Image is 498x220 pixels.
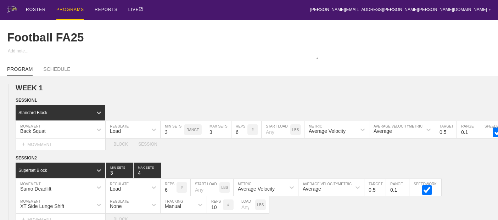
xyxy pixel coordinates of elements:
div: Load [110,186,121,192]
div: Average [303,186,321,192]
span: WEEK 1 [16,84,43,92]
p: RANGE [186,128,199,132]
div: XT Side Lunge Shift [20,203,64,209]
img: logo [7,6,17,13]
input: None [205,121,231,138]
div: Average Velocity [238,186,275,192]
div: Average Velocity [309,128,346,134]
div: + BLOCK [110,142,135,147]
input: Any [262,121,290,138]
p: LBS [292,128,299,132]
div: Load [110,128,121,134]
div: ▼ [489,8,491,12]
input: Any [191,179,219,196]
div: Sumo Deadlift [20,186,51,192]
div: MOVEMENT [16,139,106,150]
div: Standard Block [18,110,47,115]
p: # [252,128,254,132]
p: # [181,186,183,190]
div: Superset Block [18,168,47,173]
iframe: Chat Widget [371,138,498,220]
p: LBS [257,203,264,207]
div: Back Squat [20,128,46,134]
p: LBS [222,186,228,190]
a: SCHEDULE [43,66,70,75]
p: # [227,203,229,207]
input: Any [237,196,255,213]
div: Average [374,128,392,134]
span: + [22,141,25,147]
div: Manual [165,203,181,209]
span: SESSION 1 [16,98,37,103]
span: SESSION 2 [16,156,37,160]
input: None [134,163,161,178]
div: + SESSION [135,142,163,147]
a: PROGRAM [7,66,33,76]
div: None [110,203,122,209]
